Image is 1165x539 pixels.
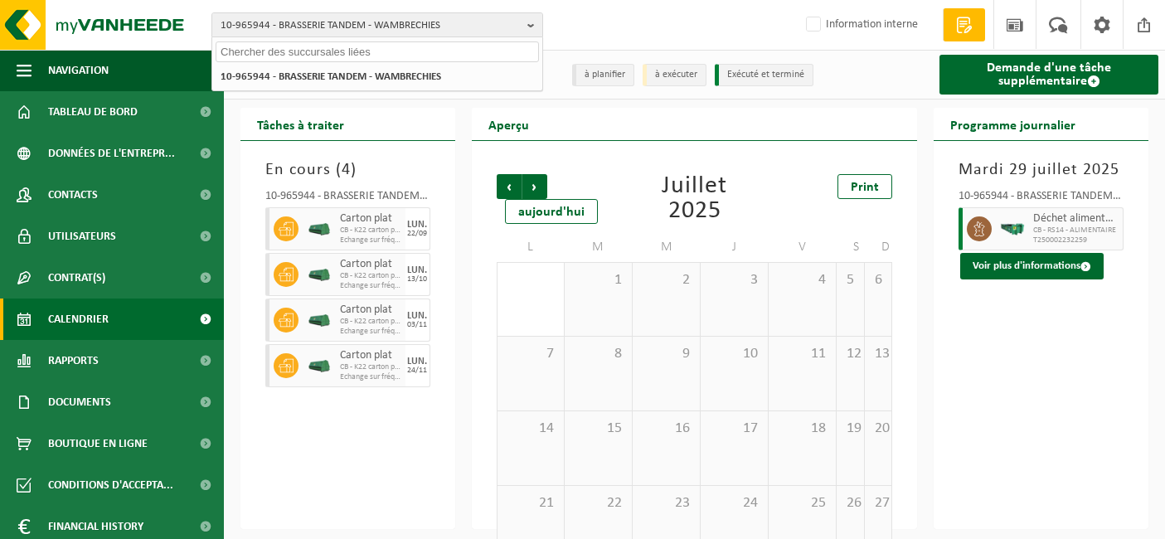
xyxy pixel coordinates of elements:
span: 10 [709,345,760,363]
span: 27 [873,494,883,512]
span: CB - K22 carton plat + SWITCH [340,317,401,327]
li: Exécuté et terminé [715,64,813,86]
span: 26 [845,494,855,512]
span: 4 [342,162,351,178]
span: Rapports [48,340,99,381]
a: Demande d'une tâche supplémentaire [939,55,1158,95]
img: HK-XK-22-GN-00 [307,269,332,281]
div: 24/11 [407,367,427,375]
span: Print [851,181,879,194]
span: CB - K22 carton plat + SWITCH [340,226,401,236]
span: T250002232259 [1033,236,1119,245]
td: J [701,232,769,262]
span: Boutique en ligne [48,423,148,464]
span: Echange sur fréquence fixe [340,327,401,337]
div: 10-965944 - BRASSERIE TANDEM - WAMBRECHIES [265,191,430,207]
button: 10-965944 - BRASSERIE TANDEM - WAMBRECHIES [211,12,543,37]
span: Carton plat [340,212,401,226]
span: 10-965944 - BRASSERIE TANDEM - WAMBRECHIES [221,13,521,38]
span: Documents [48,381,111,423]
span: Conditions d'accepta... [48,464,173,506]
td: M [565,232,633,262]
span: 24 [709,494,760,512]
div: LUN. [407,220,427,230]
span: Suivant [522,174,547,199]
span: 17 [709,420,760,438]
span: Données de l'entrepr... [48,133,175,174]
span: Carton plat [340,349,401,362]
span: CB - RS14 - ALIMENTAIRE [1033,226,1119,236]
span: CB - K22 carton plat + SWITCH [340,271,401,281]
h3: En cours ( ) [265,158,430,182]
span: 14 [506,420,556,438]
td: S [837,232,864,262]
span: 16 [641,420,692,438]
div: LUN. [407,357,427,367]
td: L [497,232,565,262]
span: 6 [873,271,883,289]
h2: Aperçu [472,108,546,140]
div: 22/09 [407,230,427,238]
span: 12 [845,345,855,363]
span: 4 [777,271,828,289]
span: Carton plat [340,258,401,271]
span: 19 [845,420,855,438]
div: aujourd'hui [505,199,598,224]
span: CB - K22 carton plat + SWITCH [340,362,401,372]
span: Contacts [48,174,98,216]
span: 3 [709,271,760,289]
span: 23 [641,494,692,512]
span: Echange sur fréquence fixe [340,236,401,245]
span: Déchet alimentaire, cat 3, contenant des produits d'origine animale, emballage synthétique [1033,212,1119,226]
div: LUN. [407,265,427,275]
div: 03/11 [407,321,427,329]
img: HK-RS-14-GN-00 [1000,223,1025,236]
img: HK-XK-22-GN-00 [307,314,332,327]
td: D [865,232,892,262]
span: 15 [573,420,624,438]
span: Navigation [48,50,109,91]
span: Echange sur fréquence fixe [340,372,401,382]
span: Echange sur fréquence fixe [340,281,401,291]
td: V [769,232,837,262]
span: 5 [845,271,855,289]
span: 1 [573,271,624,289]
span: 22 [573,494,624,512]
span: Calendrier [48,299,109,340]
span: Tableau de bord [48,91,138,133]
a: Print [837,174,892,199]
img: HK-XK-22-GN-00 [307,360,332,372]
span: 11 [777,345,828,363]
span: 13 [873,345,883,363]
div: 13/10 [407,275,427,284]
div: Juillet 2025 [640,174,749,224]
span: 21 [506,494,556,512]
h2: Programme journalier [934,108,1092,140]
span: 8 [573,345,624,363]
h2: Tâches à traiter [240,108,361,140]
span: 25 [777,494,828,512]
strong: 10-965944 - BRASSERIE TANDEM - WAMBRECHIES [221,71,441,82]
span: Précédent [497,174,522,199]
span: Carton plat [340,303,401,317]
img: HK-XK-22-GN-00 [307,223,332,236]
span: 18 [777,420,828,438]
span: Utilisateurs [48,216,116,257]
td: M [633,232,701,262]
span: 2 [641,271,692,289]
span: 9 [641,345,692,363]
li: à exécuter [643,64,706,86]
div: LUN. [407,311,427,321]
span: 7 [506,345,556,363]
button: Voir plus d'informations [960,253,1104,279]
label: Information interne [803,12,918,37]
span: 20 [873,420,883,438]
span: Contrat(s) [48,257,105,299]
h3: Mardi 29 juillet 2025 [959,158,1124,182]
input: Chercher des succursales liées [216,41,539,62]
li: à planifier [572,64,634,86]
div: 10-965944 - BRASSERIE TANDEM - WAMBRECHIES [959,191,1124,207]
